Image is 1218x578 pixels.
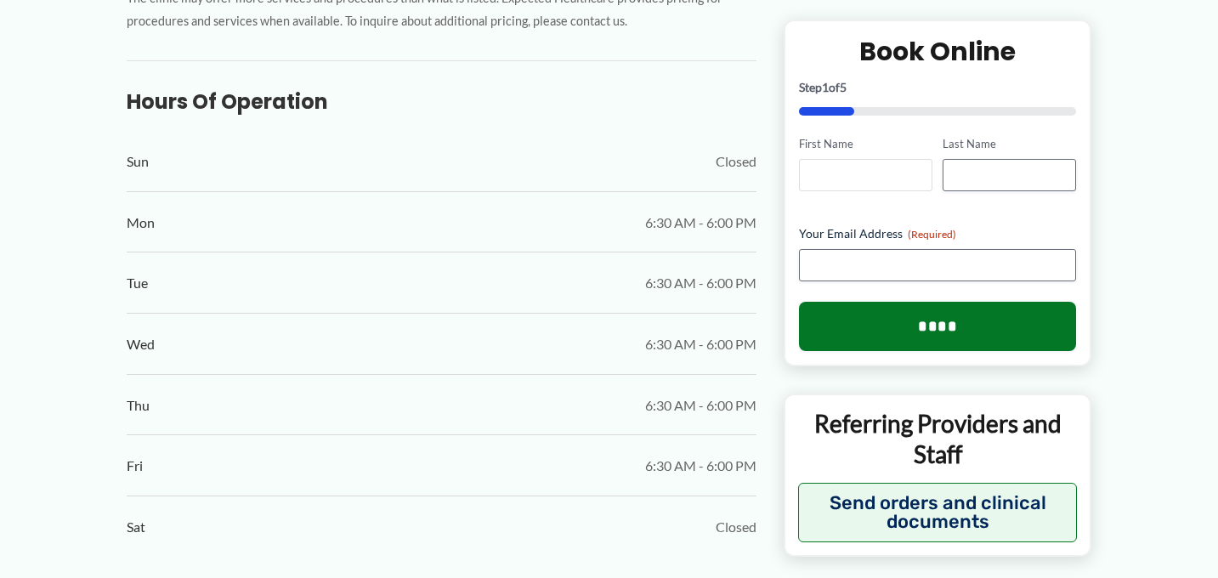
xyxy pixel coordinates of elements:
span: 6:30 AM - 6:00 PM [645,270,756,296]
span: 6:30 AM - 6:00 PM [645,331,756,357]
span: Tue [127,270,148,296]
span: Fri [127,453,143,479]
span: 6:30 AM - 6:00 PM [645,453,756,479]
label: First Name [799,136,932,152]
h2: Book Online [799,35,1077,68]
span: Closed [716,514,756,540]
label: Your Email Address [799,225,1077,242]
span: Closed [716,149,756,174]
span: Sun [127,149,149,174]
label: Last Name [943,136,1076,152]
span: 5 [840,80,847,94]
span: Wed [127,331,155,357]
span: Sat [127,514,145,540]
span: 6:30 AM - 6:00 PM [645,210,756,235]
span: 1 [822,80,829,94]
span: Mon [127,210,155,235]
span: (Required) [908,228,956,241]
button: Send orders and clinical documents [798,483,1078,542]
span: 6:30 AM - 6:00 PM [645,393,756,418]
span: Thu [127,393,150,418]
h3: Hours of Operation [127,88,756,115]
p: Referring Providers and Staff [798,408,1078,470]
p: Step of [799,82,1077,93]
